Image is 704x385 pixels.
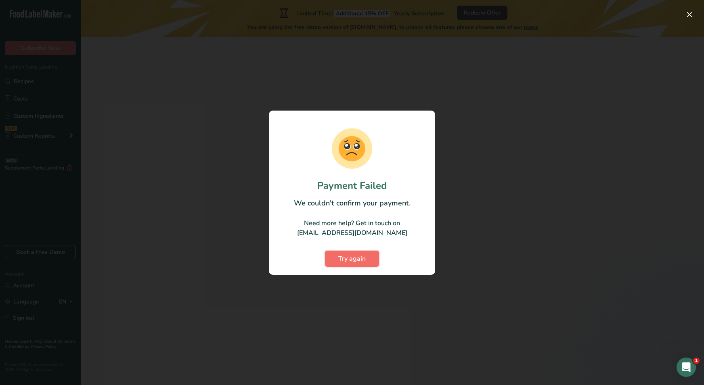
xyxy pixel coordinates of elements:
span: 1 [693,358,700,364]
h1: Payment Failed [277,178,427,193]
p: We couldn't confirm your payment. [277,198,427,209]
img: Failed Payment [332,128,372,169]
button: Try again [325,251,379,267]
iframe: Intercom live chat [677,358,696,377]
iframe: Intercom notifications message [543,307,704,363]
span: Try again [338,254,366,264]
p: Need more help? Get in touch on [EMAIL_ADDRESS][DOMAIN_NAME] [277,218,427,238]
